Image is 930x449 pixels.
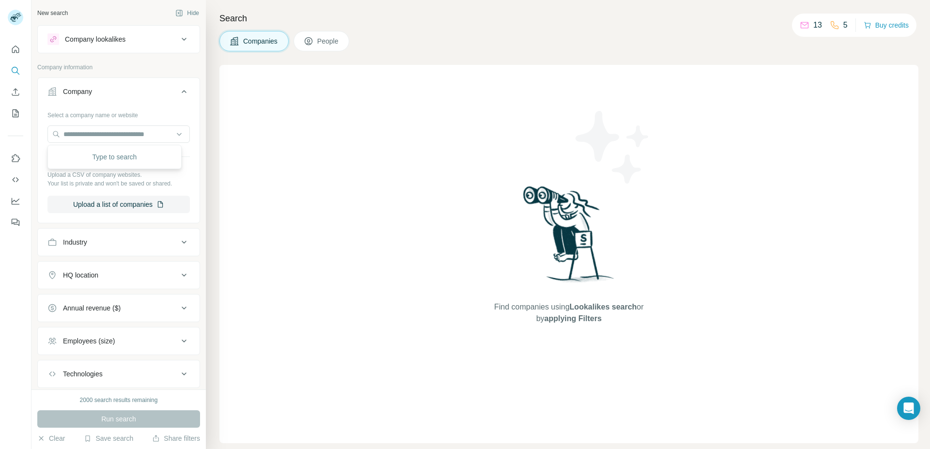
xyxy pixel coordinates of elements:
button: Annual revenue ($) [38,296,200,320]
span: applying Filters [544,314,602,323]
button: Clear [37,434,65,443]
div: HQ location [63,270,98,280]
p: Your list is private and won't be saved or shared. [47,179,190,188]
div: Company [63,87,92,96]
p: Upload a CSV of company websites. [47,170,190,179]
button: Save search [84,434,133,443]
button: Company [38,80,200,107]
button: Industry [38,231,200,254]
button: Company lookalikes [38,28,200,51]
button: Enrich CSV [8,83,23,101]
div: Open Intercom Messenger [897,397,920,420]
div: Employees (size) [63,336,115,346]
button: Dashboard [8,192,23,210]
button: Use Surfe API [8,171,23,188]
button: HQ location [38,263,200,287]
h4: Search [219,12,918,25]
span: Lookalikes search [570,303,637,311]
span: Companies [243,36,279,46]
p: 13 [813,19,822,31]
div: New search [37,9,68,17]
div: Company lookalikes [65,34,125,44]
div: Annual revenue ($) [63,303,121,313]
button: Buy credits [864,18,909,32]
button: Search [8,62,23,79]
div: Industry [63,237,87,247]
button: My lists [8,105,23,122]
button: Share filters [152,434,200,443]
div: Technologies [63,369,103,379]
p: Company information [37,63,200,72]
span: People [317,36,340,46]
button: Feedback [8,214,23,231]
p: 5 [843,19,848,31]
img: Surfe Illustration - Stars [569,104,656,191]
img: Surfe Illustration - Woman searching with binoculars [519,184,620,292]
button: Technologies [38,362,200,386]
button: Quick start [8,41,23,58]
span: Find companies using or by [491,301,646,325]
div: Select a company name or website [47,107,190,120]
button: Use Surfe on LinkedIn [8,150,23,167]
div: Type to search [50,147,179,167]
div: 2000 search results remaining [80,396,158,404]
button: Employees (size) [38,329,200,353]
button: Hide [169,6,206,20]
button: Upload a list of companies [47,196,190,213]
